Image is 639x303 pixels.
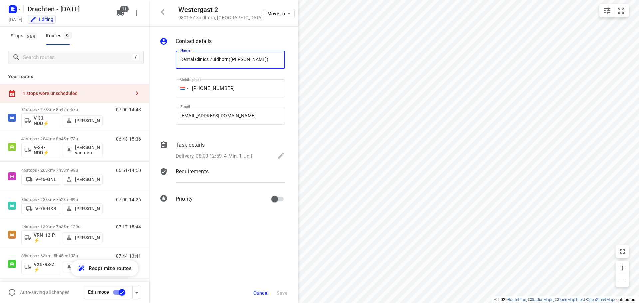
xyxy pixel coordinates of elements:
[89,264,132,273] span: Reoptimize routes
[21,168,103,173] p: 46 stops • 203km • 7h53m
[558,297,584,302] a: OpenMapTiles
[494,297,636,302] li: © 2025 , © , © © contributors
[130,6,143,20] button: More
[75,177,100,182] p: [PERSON_NAME]
[531,297,553,302] a: Stadia Maps
[21,136,103,141] p: 41 stops • 284km • 8h45m
[114,6,127,20] button: 11
[64,32,72,39] span: 9
[71,197,78,202] span: 89u
[160,37,285,47] div: Contact details
[34,262,58,272] p: VXB-98-Z ⚡
[35,177,56,182] p: V-46-GNL
[21,197,103,202] p: 35 stops • 233km • 7h28m
[25,33,37,39] span: 369
[116,224,141,229] p: 07:17-15:44
[63,115,103,126] button: [PERSON_NAME]
[21,224,103,229] p: 44 stops • 130km • 7h35m
[176,79,188,97] div: Netherlands: + 31
[116,253,141,259] p: 07:44-13:41
[63,262,103,272] button: [PERSON_NAME]
[160,168,285,188] div: Requirements
[63,143,103,157] button: [PERSON_NAME] van den [PERSON_NAME]
[21,143,61,157] button: V-34-NDD⚡
[120,6,129,12] span: 11
[21,230,61,245] button: VRN-12-P ⚡
[277,152,285,160] svg: Edit
[21,253,103,258] p: 38 stops • 63km • 5h45m
[21,260,61,274] button: VXB-98-Z ⚡
[35,206,56,211] p: V-76-HKB
[21,203,61,214] button: V-76-HKB
[68,253,78,258] span: 103u
[69,224,71,229] span: •
[23,91,130,96] div: 1 stops were unscheduled
[63,203,103,214] button: [PERSON_NAME]
[116,136,141,142] p: 06:43-15:36
[21,113,61,128] button: V-33-NDD⚡
[180,78,202,82] label: Mobile phone
[6,16,25,23] h5: Project date
[25,4,111,14] h5: Drachten - [DATE]
[587,297,614,302] a: OpenStreetMap
[71,107,78,112] span: 67u
[508,297,526,302] a: Routetitan
[75,118,100,123] p: [PERSON_NAME]
[176,79,285,97] input: 1 (702) 123-4567
[34,232,58,243] p: VRN-12-P ⚡
[71,224,80,229] span: 129u
[157,5,170,19] button: Close
[71,260,138,276] button: Reoptimize routes
[88,289,109,295] span: Edit mode
[251,287,271,299] button: Cancel
[69,136,71,141] span: •
[116,107,141,112] p: 07:00-14:43
[132,54,139,61] div: /
[116,197,141,202] p: 07:00-14:26
[176,141,205,149] p: Task details
[253,290,269,296] span: Cancel
[21,107,103,112] p: 31 stops • 278km • 8h47m
[69,107,71,112] span: •
[160,141,285,161] div: Task detailsDelivery, 08:00-12:59, 4 Min, 1 Unit
[11,32,39,40] span: Stops
[176,168,209,176] p: Requirements
[263,9,295,18] button: Move to
[133,288,141,296] div: Driver app settings
[75,206,100,211] p: [PERSON_NAME]
[116,168,141,173] p: 06:51-14:50
[71,136,78,141] span: 73u
[34,145,58,155] p: V-34-NDD⚡
[75,235,100,240] p: [PERSON_NAME]
[614,4,628,17] button: Fit zoom
[75,145,100,155] p: [PERSON_NAME] van den [PERSON_NAME]
[8,73,141,80] p: Your routes
[46,32,73,40] div: Routes
[20,290,69,295] p: Auto-saving all changes
[63,174,103,185] button: [PERSON_NAME]
[178,15,263,20] p: 9801AZ Zuidhorn , [GEOGRAPHIC_DATA]
[267,11,292,16] span: Move to
[176,37,212,45] p: Contact details
[69,168,71,173] span: •
[30,16,53,23] div: You are currently in edit mode.
[599,4,629,17] div: small contained button group
[67,253,68,258] span: •
[176,195,193,203] p: Priority
[176,152,252,160] p: Delivery, 08:00-12:59, 4 Min, 1 Unit
[601,4,614,17] button: Map settings
[63,232,103,243] button: [PERSON_NAME]
[178,6,263,14] h5: Westergast 2
[34,115,58,126] p: V-33-NDD⚡
[23,52,132,63] input: Search routes
[71,168,78,173] span: 99u
[21,174,61,185] button: V-46-GNL
[69,197,71,202] span: •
